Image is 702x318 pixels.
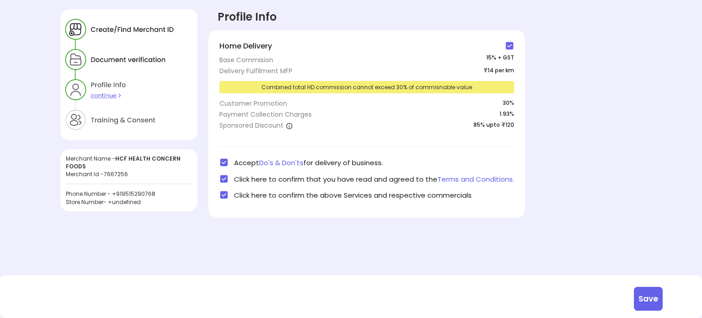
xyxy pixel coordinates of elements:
span: Terms and Conditions. [437,174,514,184]
div: Base Commision [219,55,273,65]
img: check [219,158,229,167]
img: F5v65113e-42FXtpxsBMtONnwPG1_EaX-3wHePbWFkH8JRD8Sk0-DMAp0gQ6XK2l_kZvoHW-KXPRMcbAFtHSN823wLCE1trtG... [60,9,197,140]
span: Home Delivery [219,41,272,52]
img: check [219,174,229,183]
div: Store Number - +undefined [66,198,192,206]
span: 30 % [503,99,514,108]
div: Combined total HD commission cannot exceed 30% of commisnable value [219,81,514,93]
button: Save [634,287,663,311]
div: Phone Number - + 919515290768 [66,190,192,198]
span: Accept for delivery of business. [234,158,383,167]
span: Click here to confirm that you have read and agreed to the [234,174,514,184]
div: Merchant Id - 7667256 [66,170,192,178]
span: ₹14 per km [484,66,514,75]
span: 15 % + GST [486,54,514,65]
span: 1.93% [500,110,514,121]
span: 85% upto ₹120 [473,121,514,132]
div: Sponsored Discount [219,121,293,130]
span: Click here to confirm the above Services and respective commercials [234,190,472,200]
div: Payment Collection Charges [219,110,312,119]
div: Delivery Fulfilment MFP [219,66,292,75]
div: Customer Promotion [219,99,287,108]
img: a1isth1TvIaw5-r4PTQNnx6qH7hW1RKYA7fi6THaHSkdiamaZazZcPW6JbVsfR8_gv9BzWgcW1PiHueWjVd6jXxw-cSlbelae... [286,122,293,129]
img: check [219,190,229,199]
img: check [505,41,514,50]
div: Merchant Name - [66,155,192,170]
div: Profile Info [218,9,277,25]
span: HCF HEALTH CONCERN FOODS [66,155,181,170]
span: Do's & Don'ts [259,158,303,167]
